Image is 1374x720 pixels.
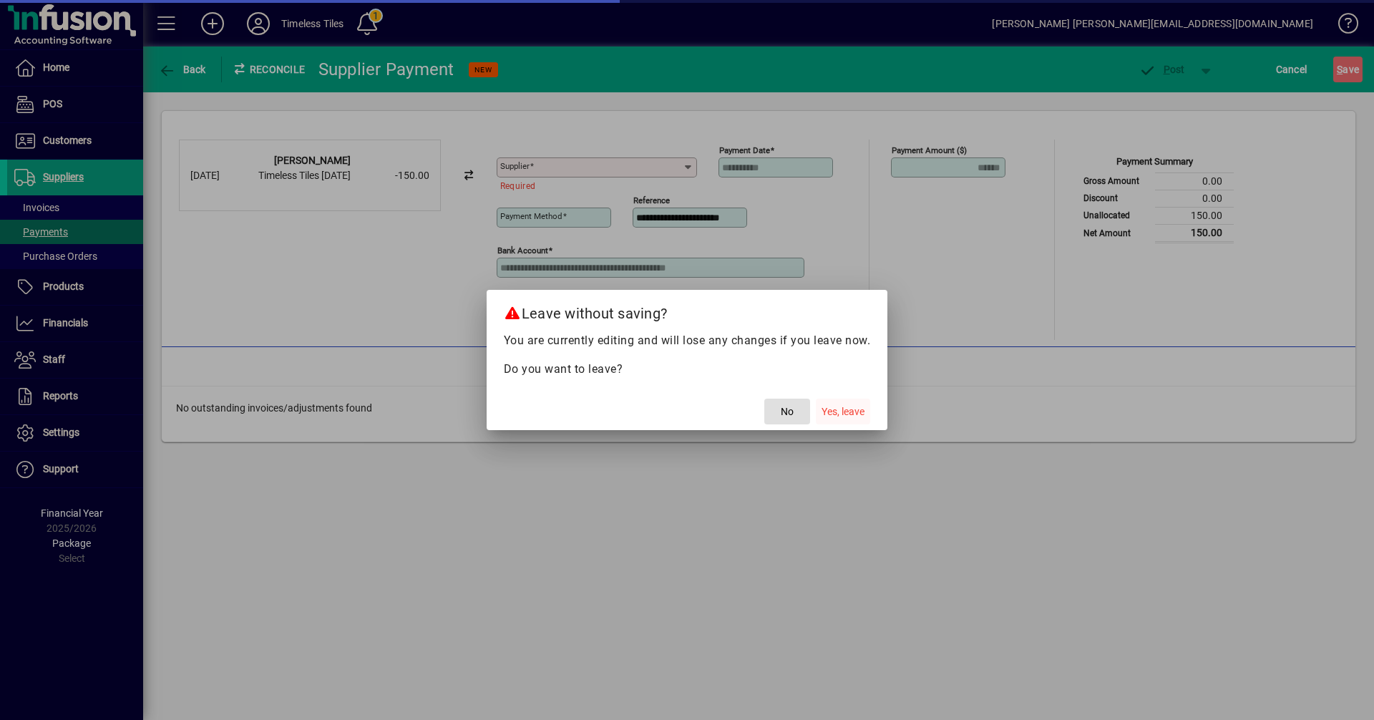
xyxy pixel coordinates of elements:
[781,404,794,419] span: No
[487,290,888,331] h2: Leave without saving?
[504,361,871,378] p: Do you want to leave?
[764,399,810,424] button: No
[822,404,864,419] span: Yes, leave
[504,332,871,349] p: You are currently editing and will lose any changes if you leave now.
[816,399,870,424] button: Yes, leave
